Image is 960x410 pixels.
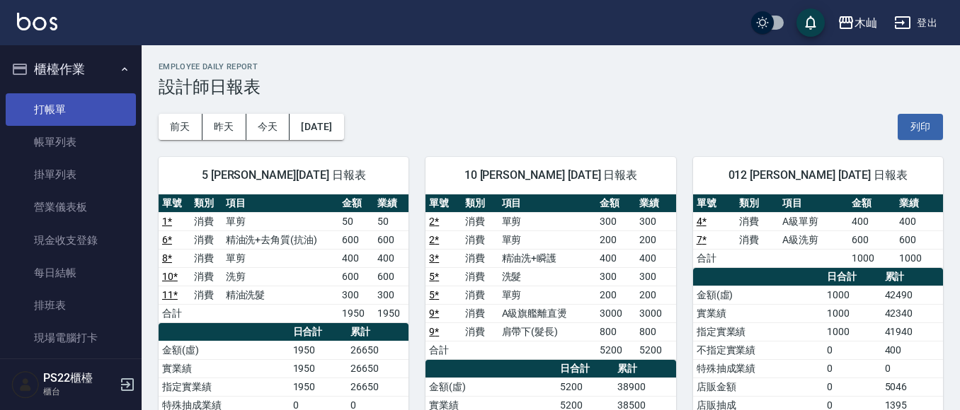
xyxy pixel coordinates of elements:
td: 單剪 [498,230,596,249]
td: 金額(虛) [425,377,556,396]
td: 600 [896,230,943,249]
td: 精油洗+去角質(抗油) [222,230,339,249]
td: 1950 [338,304,373,322]
td: 600 [848,230,896,249]
td: 單剪 [222,249,339,267]
td: 1950 [290,359,347,377]
td: 400 [596,249,636,267]
td: 消費 [462,212,498,230]
td: 特殊抽成業績 [693,359,824,377]
td: 洗剪 [222,267,339,286]
td: 1000 [823,286,881,304]
td: 0 [823,341,881,359]
th: 項目 [222,194,339,213]
td: 1000 [848,249,896,267]
td: 26650 [347,359,408,377]
td: 200 [636,230,675,249]
a: 現金收支登錄 [6,224,136,257]
td: 0 [823,377,881,396]
td: 300 [636,212,675,230]
a: 排班表 [6,289,136,322]
td: 1950 [290,377,347,396]
td: 指定實業績 [693,322,824,341]
td: 店販金額 [693,377,824,396]
td: 50 [374,212,408,230]
td: 實業績 [693,304,824,322]
th: 金額 [596,194,636,213]
img: Logo [17,13,57,30]
th: 項目 [498,194,596,213]
td: 400 [881,341,943,359]
td: 消費 [462,230,498,249]
td: 200 [636,286,675,304]
th: 金額 [848,194,896,213]
button: 前天 [159,114,202,140]
td: 消費 [462,267,498,286]
td: 1000 [823,304,881,322]
td: 消費 [462,249,498,267]
th: 單號 [693,194,736,213]
td: 200 [596,230,636,249]
button: [DATE] [290,114,343,140]
th: 單號 [159,194,190,213]
td: 單剪 [222,212,339,230]
h5: PS22櫃檯 [43,371,115,385]
th: 日合計 [290,323,347,341]
td: 消費 [190,267,222,286]
a: 打帳單 [6,93,136,126]
td: 消費 [190,286,222,304]
a: 帳單列表 [6,126,136,158]
th: 類別 [190,194,222,213]
td: 實業績 [159,359,290,377]
th: 累計 [881,268,943,286]
td: 消費 [736,212,779,230]
td: A級旗艦離直燙 [498,304,596,322]
td: 26650 [347,341,408,359]
th: 業績 [636,194,675,213]
td: 不指定實業績 [693,341,824,359]
td: 41940 [881,322,943,341]
td: 洗髮 [498,267,596,286]
td: 消費 [190,212,222,230]
td: 300 [374,286,408,304]
button: 列印 [898,114,943,140]
button: 登出 [888,10,943,36]
td: 1000 [896,249,943,267]
td: 消費 [462,322,498,341]
td: 800 [636,322,675,341]
td: 0 [823,359,881,377]
td: 42490 [881,286,943,304]
h2: Employee Daily Report [159,62,943,71]
button: save [796,8,825,37]
td: 5046 [881,377,943,396]
th: 類別 [736,194,779,213]
button: 櫃檯作業 [6,51,136,88]
th: 累計 [347,323,408,341]
td: 3000 [596,304,636,322]
td: 1950 [290,341,347,359]
td: 600 [374,230,408,249]
td: 26650 [347,377,408,396]
td: 精油洗髮 [222,286,339,304]
td: 400 [848,212,896,230]
th: 日合計 [556,360,614,378]
td: 消費 [462,286,498,304]
td: 42340 [881,304,943,322]
table: a dense table [425,194,675,360]
td: 單剪 [498,212,596,230]
td: 肩帶下(髮長) [498,322,596,341]
div: 木屾 [855,14,877,32]
a: 營業儀表板 [6,191,136,223]
td: 0 [881,359,943,377]
td: 精油洗+瞬護 [498,249,596,267]
td: 400 [636,249,675,267]
table: a dense table [159,194,408,323]
span: 5 [PERSON_NAME][DATE] 日報表 [176,168,392,182]
h3: 設計師日報表 [159,77,943,97]
td: 1000 [823,322,881,341]
td: 400 [374,249,408,267]
td: 400 [896,212,943,230]
td: 合計 [693,249,736,267]
td: 300 [596,267,636,286]
td: 600 [374,267,408,286]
